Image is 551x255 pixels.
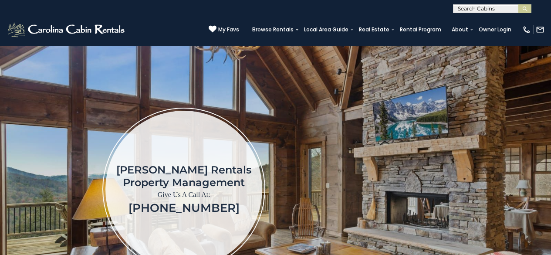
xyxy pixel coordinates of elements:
a: Local Area Guide [300,24,353,36]
a: [PHONE_NUMBER] [128,201,240,215]
a: Browse Rentals [248,24,298,36]
img: White-1-2.png [7,21,127,38]
a: Real Estate [355,24,394,36]
a: Owner Login [474,24,516,36]
img: mail-regular-white.png [536,25,544,34]
span: My Favs [218,26,239,34]
a: Rental Program [396,24,446,36]
a: About [447,24,473,36]
p: Give Us A Call At: [116,189,251,201]
a: My Favs [209,25,239,34]
img: phone-regular-white.png [522,25,531,34]
h1: [PERSON_NAME] Rentals Property Management [116,163,251,189]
